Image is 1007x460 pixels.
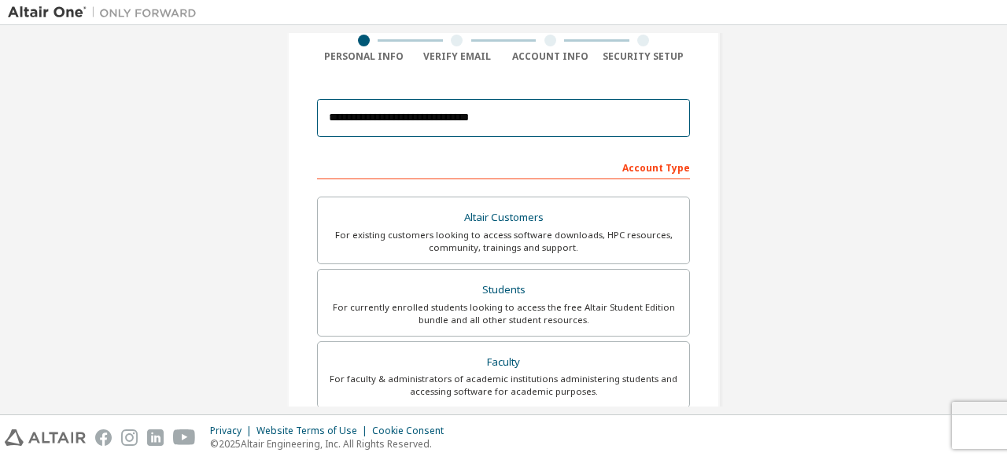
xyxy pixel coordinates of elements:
[210,437,453,451] p: © 2025 Altair Engineering, Inc. All Rights Reserved.
[317,154,690,179] div: Account Type
[317,50,411,63] div: Personal Info
[173,429,196,446] img: youtube.svg
[503,50,597,63] div: Account Info
[327,279,680,301] div: Students
[327,229,680,254] div: For existing customers looking to access software downloads, HPC resources, community, trainings ...
[256,425,372,437] div: Website Terms of Use
[5,429,86,446] img: altair_logo.svg
[597,50,691,63] div: Security Setup
[327,207,680,229] div: Altair Customers
[147,429,164,446] img: linkedin.svg
[95,429,112,446] img: facebook.svg
[8,5,205,20] img: Altair One
[372,425,453,437] div: Cookie Consent
[121,429,138,446] img: instagram.svg
[210,425,256,437] div: Privacy
[327,351,680,374] div: Faculty
[327,301,680,326] div: For currently enrolled students looking to access the free Altair Student Edition bundle and all ...
[327,373,680,398] div: For faculty & administrators of academic institutions administering students and accessing softwa...
[411,50,504,63] div: Verify Email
